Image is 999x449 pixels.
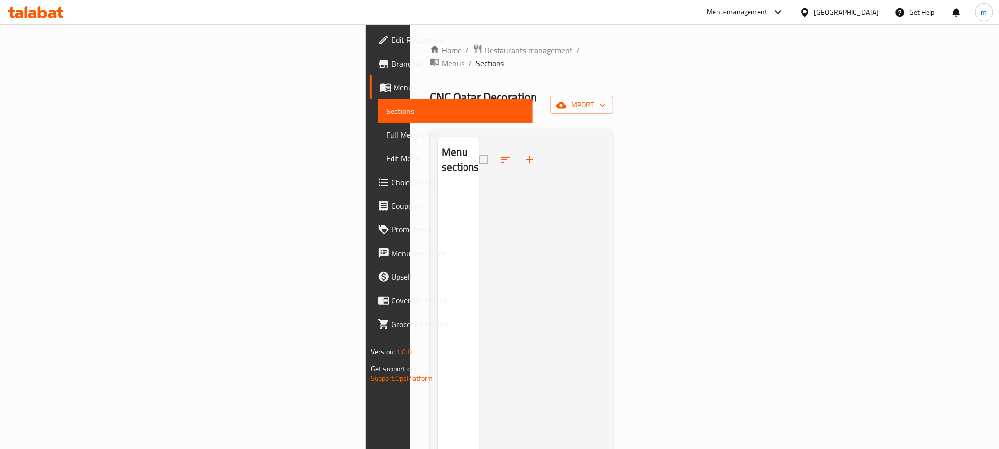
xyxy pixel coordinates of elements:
[438,184,480,191] nav: Menu sections
[392,318,525,330] span: Grocery Checklist
[378,147,533,170] a: Edit Menu
[378,99,533,123] a: Sections
[396,345,412,358] span: 1.0.0
[386,129,525,141] span: Full Menu View
[386,152,525,164] span: Edit Menu
[392,58,525,70] span: Branches
[371,372,433,385] a: Support.OpsPlatform
[392,247,525,259] span: Menu disclaimer
[370,170,533,194] a: Choice Groups
[371,362,416,375] span: Get support on:
[392,34,525,46] span: Edit Restaurant
[370,265,533,289] a: Upsell
[370,241,533,265] a: Menu disclaimer
[393,81,525,93] span: Menus
[386,105,525,117] span: Sections
[392,224,525,235] span: Promotions
[518,148,541,172] button: Add section
[392,295,525,306] span: Coverage Report
[378,123,533,147] a: Full Menu View
[370,75,533,99] a: Menus
[392,176,525,188] span: Choice Groups
[550,96,613,114] button: import
[392,200,525,212] span: Coupons
[370,218,533,241] a: Promotions
[370,312,533,336] a: Grocery Checklist
[370,194,533,218] a: Coupons
[370,52,533,75] a: Branches
[814,7,879,18] div: [GEOGRAPHIC_DATA]
[707,6,768,18] div: Menu-management
[981,7,987,18] span: m
[370,289,533,312] a: Coverage Report
[558,99,606,111] span: import
[370,28,533,52] a: Edit Restaurant
[371,345,395,358] span: Version:
[576,44,580,56] li: /
[392,271,525,283] span: Upsell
